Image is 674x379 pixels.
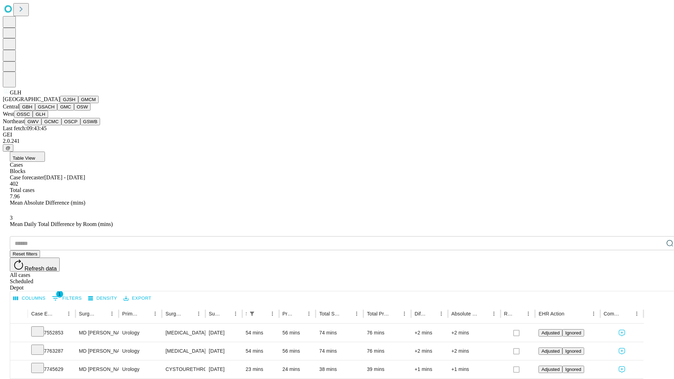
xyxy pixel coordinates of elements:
button: Menu [352,309,362,319]
span: Ignored [565,367,581,372]
button: Menu [304,309,314,319]
span: [GEOGRAPHIC_DATA] [3,96,60,102]
button: Menu [399,309,409,319]
span: Last fetch: 09:43:45 [3,125,47,131]
button: Ignored [562,347,584,355]
button: Sort [221,309,231,319]
button: Ignored [562,329,584,337]
button: OSW [74,103,91,111]
button: Expand [14,345,24,358]
button: Menu [194,309,204,319]
div: 74 mins [319,324,360,342]
span: Adjusted [541,330,560,335]
div: 7745629 [31,360,72,378]
div: 38 mins [319,360,360,378]
div: Comments [604,311,621,317]
button: GBH [19,103,35,111]
span: Mean Daily Total Difference by Room (mins) [10,221,113,227]
div: [DATE] [209,360,239,378]
div: +2 mins [415,342,444,360]
span: Ignored [565,330,581,335]
div: Absolute Difference [451,311,478,317]
div: GEI [3,132,671,138]
div: +2 mins [415,324,444,342]
div: EHR Action [538,311,564,317]
div: 7552853 [31,324,72,342]
button: Expand [14,327,24,339]
div: Surgery Name [165,311,183,317]
span: 7.96 [10,193,20,199]
div: Urology [122,360,158,378]
button: Menu [589,309,599,319]
button: Adjusted [538,347,562,355]
div: 56 mins [283,342,312,360]
button: Menu [489,309,499,319]
button: Menu [436,309,446,319]
div: [MEDICAL_DATA] EXTRACORPOREAL SHOCK WAVE [165,324,201,342]
div: 39 mins [367,360,408,378]
button: OSCP [61,118,80,125]
button: Reset filters [10,250,40,258]
div: 1 active filter [247,309,257,319]
span: 402 [10,181,18,187]
button: Sort [479,309,489,319]
div: 7763287 [31,342,72,360]
div: 2.0.241 [3,138,671,144]
span: Refresh data [25,266,57,272]
span: Mean Absolute Difference (mins) [10,200,85,206]
button: Ignored [562,366,584,373]
button: Export [122,293,153,304]
button: Refresh data [10,258,60,272]
div: 54 mins [246,324,276,342]
button: Menu [231,309,240,319]
div: +2 mins [451,342,497,360]
span: Adjusted [541,367,560,372]
button: Menu [523,309,533,319]
button: GWV [25,118,41,125]
button: GJSH [60,96,78,103]
div: MD [PERSON_NAME] Jr [PERSON_NAME] E Md [79,342,115,360]
div: 23 mins [246,360,276,378]
div: +2 mins [451,324,497,342]
button: GSWB [80,118,100,125]
span: Adjusted [541,348,560,354]
div: MD [PERSON_NAME] Jr [PERSON_NAME] E Md [79,324,115,342]
span: Reset filters [13,251,37,257]
button: Sort [427,309,436,319]
div: 74 mins [319,342,360,360]
button: Sort [342,309,352,319]
div: 56 mins [283,324,312,342]
button: Sort [565,309,575,319]
button: Sort [184,309,194,319]
button: Show filters [50,293,84,304]
button: Sort [294,309,304,319]
div: Urology [122,342,158,360]
span: Ignored [565,348,581,354]
div: Difference [415,311,426,317]
button: Sort [97,309,107,319]
div: [DATE] [209,342,239,360]
div: 76 mins [367,324,408,342]
div: 76 mins [367,342,408,360]
div: [MEDICAL_DATA] EXTRACORPOREAL SHOCK WAVE [165,342,201,360]
span: GLH [10,89,21,95]
button: OSSC [14,111,33,118]
button: GMCM [78,96,99,103]
button: Select columns [12,293,47,304]
button: GLH [33,111,48,118]
button: @ [3,144,13,152]
div: Surgeon Name [79,311,97,317]
button: Adjusted [538,366,562,373]
span: Total cases [10,187,34,193]
div: 24 mins [283,360,312,378]
div: Total Scheduled Duration [319,311,341,317]
span: [DATE] - [DATE] [44,174,85,180]
div: Surgery Date [209,311,220,317]
span: Case forecaster [10,174,44,180]
button: GCMC [41,118,61,125]
button: Menu [267,309,277,319]
button: Expand [14,364,24,376]
span: Table View [13,155,35,161]
span: 3 [10,215,13,221]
